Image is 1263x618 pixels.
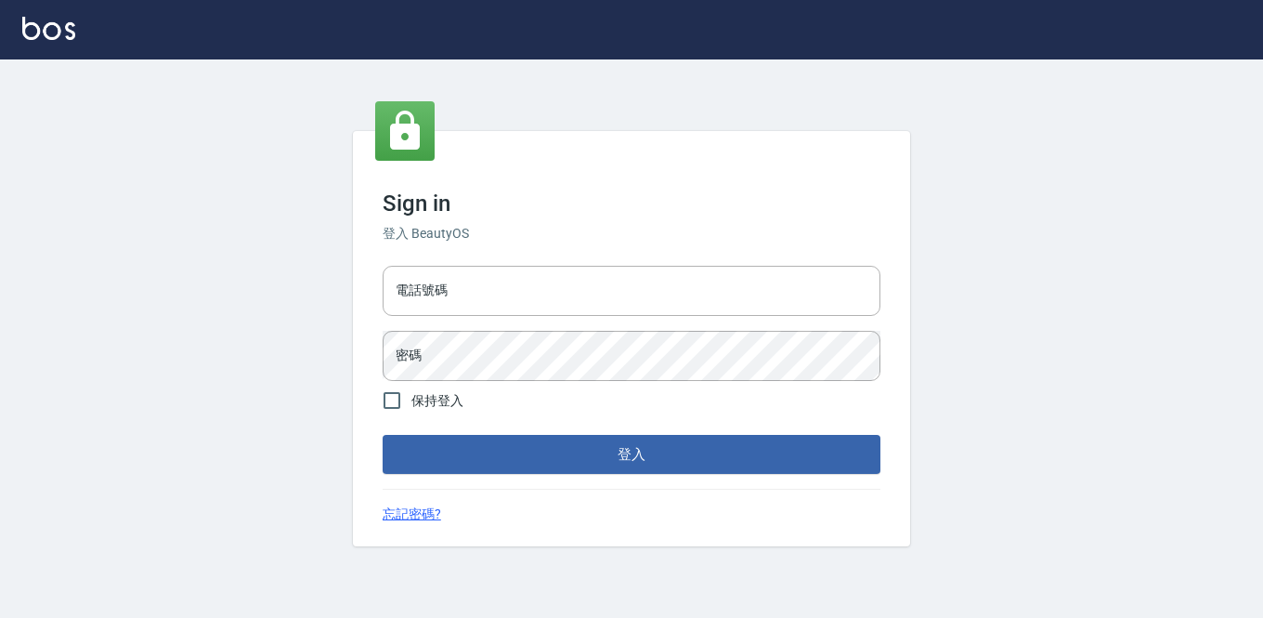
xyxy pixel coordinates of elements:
[383,191,880,217] h3: Sign in
[22,17,75,40] img: Logo
[383,505,441,524] a: 忘記密碼?
[411,391,463,411] span: 保持登入
[383,224,880,243] h6: 登入 BeautyOS
[383,435,880,474] button: 登入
